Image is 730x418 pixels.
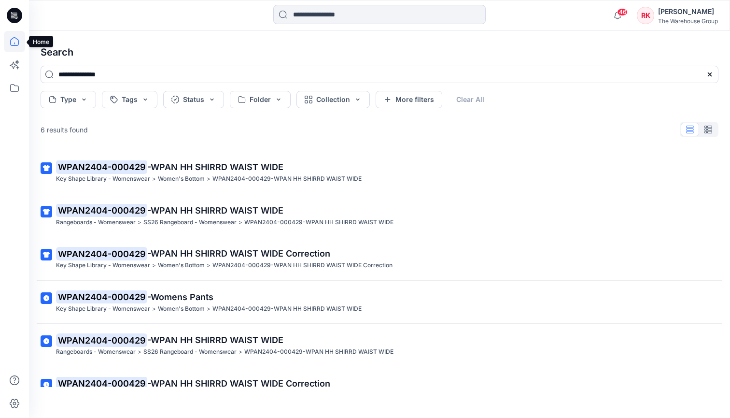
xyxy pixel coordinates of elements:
p: Rangeboards - Womenswear [56,347,136,357]
p: > [239,217,242,228]
p: WPAN2404-000429-WPAN HH SHIRRD WAIST WIDE [212,304,362,314]
span: -Womens Pants [147,292,213,302]
p: > [207,174,211,184]
p: > [239,347,242,357]
span: -WPAN HH SHIRRD WAIST WIDE Correction [147,248,330,259]
p: > [152,304,156,314]
p: Rangeboards - Womenswear [56,217,136,228]
a: WPAN2404-000429-Womens PantsKey Shape Library - Womenswear>Women's Bottom>WPAN2404-000429-WPAN HH... [35,285,724,320]
button: More filters [376,91,442,108]
p: Key Shape Library - Womenswear [56,260,150,271]
a: WPAN2404-000429-WPAN HH SHIRRD WAIST WIDE CorrectionKey Shape Library - Womenswear>Women's Bottom... [35,241,724,276]
mark: WPAN2404-000429 [56,333,147,347]
a: WPAN2404-000429-WPAN HH SHIRRD WAIST WIDE CorrectionKey Shape Library - Womenswear>Women's Bottom... [35,371,724,406]
button: Tags [102,91,157,108]
a: WPAN2404-000429-WPAN HH SHIRRD WAIST WIDEKey Shape Library - Womenswear>Women's Bottom>WPAN2404-0... [35,155,724,190]
p: Women's Bottom [158,304,205,314]
mark: WPAN2404-000429 [56,160,147,173]
mark: WPAN2404-000429 [56,376,147,390]
p: > [152,174,156,184]
mark: WPAN2404-000429 [56,247,147,260]
p: SS26 Rangeboard - Womenswear [143,217,237,228]
p: Women's Bottom [158,260,205,271]
p: > [207,304,211,314]
button: Folder [230,91,291,108]
p: > [207,260,211,271]
mark: WPAN2404-000429 [56,203,147,217]
p: WPAN2404-000429-WPAN HH SHIRRD WAIST WIDE [212,174,362,184]
h4: Search [33,39,726,66]
button: Collection [296,91,370,108]
span: -WPAN HH SHIRRD WAIST WIDE [147,205,283,216]
p: Key Shape Library - Womenswear [56,304,150,314]
a: WPAN2404-000429-WPAN HH SHIRRD WAIST WIDERangeboards - Womenswear>SS26 Rangeboard - Womenswear>WP... [35,328,724,363]
span: -WPAN HH SHIRRD WAIST WIDE [147,335,283,345]
span: 46 [617,8,628,16]
button: Type [41,91,96,108]
p: > [152,260,156,271]
p: Key Shape Library - Womenswear [56,174,150,184]
div: RK [637,7,654,24]
div: The Warehouse Group [658,17,718,25]
mark: WPAN2404-000429 [56,290,147,303]
p: SS26 Rangeboard - Womenswear [143,347,237,357]
p: WPAN2404-000429-WPAN HH SHIRRD WAIST WIDE [244,217,393,228]
p: WPAN2404-000429-WPAN HH SHIRRD WAIST WIDE [244,347,393,357]
span: -WPAN HH SHIRRD WAIST WIDE [147,162,283,172]
p: > [138,347,141,357]
p: 6 results found [41,125,88,135]
p: Women's Bottom [158,174,205,184]
button: Status [163,91,224,108]
p: > [138,217,141,228]
div: [PERSON_NAME] [658,6,718,17]
p: WPAN2404-000429-WPAN HH SHIRRD WAIST WIDE Correction [212,260,393,271]
span: -WPAN HH SHIRRD WAIST WIDE Correction [147,378,330,389]
a: WPAN2404-000429-WPAN HH SHIRRD WAIST WIDERangeboards - Womenswear>SS26 Rangeboard - Womenswear>WP... [35,198,724,233]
